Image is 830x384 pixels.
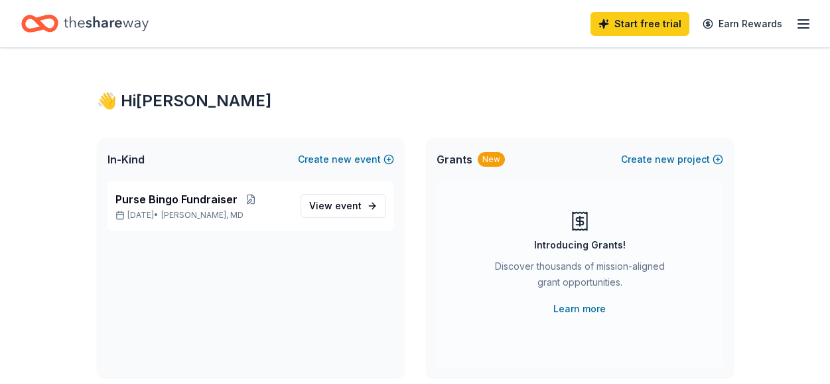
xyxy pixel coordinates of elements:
[490,258,670,296] div: Discover thousands of mission-aligned grant opportunities.
[621,151,723,167] button: Createnewproject
[478,152,505,167] div: New
[298,151,394,167] button: Createnewevent
[161,210,243,221] span: [PERSON_NAME], MD
[301,194,386,218] a: View event
[437,151,472,167] span: Grants
[97,90,734,112] div: 👋 Hi [PERSON_NAME]
[695,12,790,36] a: Earn Rewards
[335,200,362,211] span: event
[534,237,626,253] div: Introducing Grants!
[309,198,362,214] span: View
[115,191,238,207] span: Purse Bingo Fundraiser
[590,12,689,36] a: Start free trial
[655,151,675,167] span: new
[332,151,352,167] span: new
[553,301,606,317] a: Learn more
[107,151,145,167] span: In-Kind
[21,8,149,39] a: Home
[115,210,290,221] p: [DATE] •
